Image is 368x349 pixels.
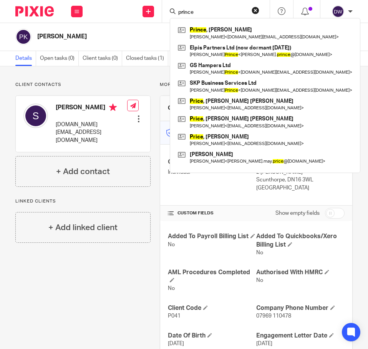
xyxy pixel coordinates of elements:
h4: CUSTOM FIELDS [168,210,256,216]
a: Client tasks (0) [83,51,122,66]
h2: [PERSON_NAME] [37,33,206,41]
p: Client contacts [15,82,151,88]
span: [DATE] [256,341,272,346]
h4: Authorised With HMRC [256,268,345,277]
h4: Date Of Birth [168,332,256,340]
img: svg%3E [23,104,48,128]
span: No [256,250,263,255]
label: Show empty fields [275,209,320,217]
h4: + Add contact [56,166,110,178]
h4: Client type [168,158,256,166]
h3: Client manager [168,104,207,112]
span: [DATE] [168,341,184,346]
img: svg%3E [332,5,344,18]
a: Details [15,51,36,66]
img: svg%3E [15,29,31,45]
p: Scunthorpe, DN16 3WL [256,176,345,184]
a: Open tasks (0) [40,51,79,66]
span: No [168,242,175,247]
h4: Client Code [168,304,256,312]
span: No [256,278,263,283]
button: Clear [252,7,259,14]
span: No [168,286,175,291]
h4: + Add linked client [48,222,118,234]
h4: [PERSON_NAME] [56,104,127,113]
p: [GEOGRAPHIC_DATA] [256,184,345,192]
a: Closed tasks (1) [126,51,168,66]
p: [DOMAIN_NAME][EMAIL_ADDRESS][DOMAIN_NAME] [56,121,127,144]
i: Primary [109,104,117,111]
p: Individual [168,168,256,176]
h4: Company Phone Number [256,304,345,312]
span: P041 [168,313,181,319]
span: 07969 110478 [256,313,291,319]
img: Pixie [15,6,54,16]
p: Master code for secure communications and files [166,125,265,141]
h4: AML Procedures Completed [168,268,256,285]
p: More details [160,82,353,88]
input: Search [177,9,247,16]
h4: Added To Payroll Billing List [168,232,256,240]
p: Linked clients [15,198,151,204]
h4: Engagement Letter Date [256,332,345,340]
h4: Added To Quickbooks/Xero Billing List [256,232,345,249]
